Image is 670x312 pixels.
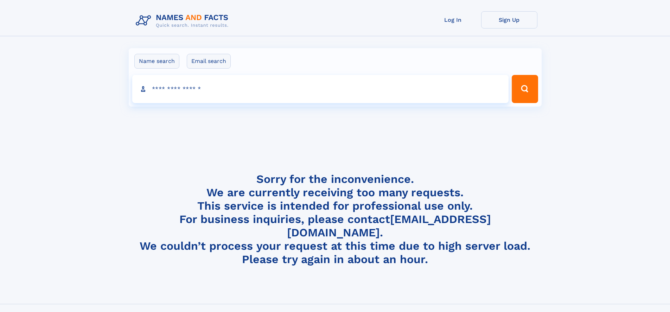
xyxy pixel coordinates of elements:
[134,54,179,69] label: Name search
[287,212,491,239] a: [EMAIL_ADDRESS][DOMAIN_NAME]
[133,11,234,30] img: Logo Names and Facts
[187,54,231,69] label: Email search
[133,172,537,266] h4: Sorry for the inconvenience. We are currently receiving too many requests. This service is intend...
[512,75,538,103] button: Search Button
[481,11,537,28] a: Sign Up
[425,11,481,28] a: Log In
[132,75,509,103] input: search input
